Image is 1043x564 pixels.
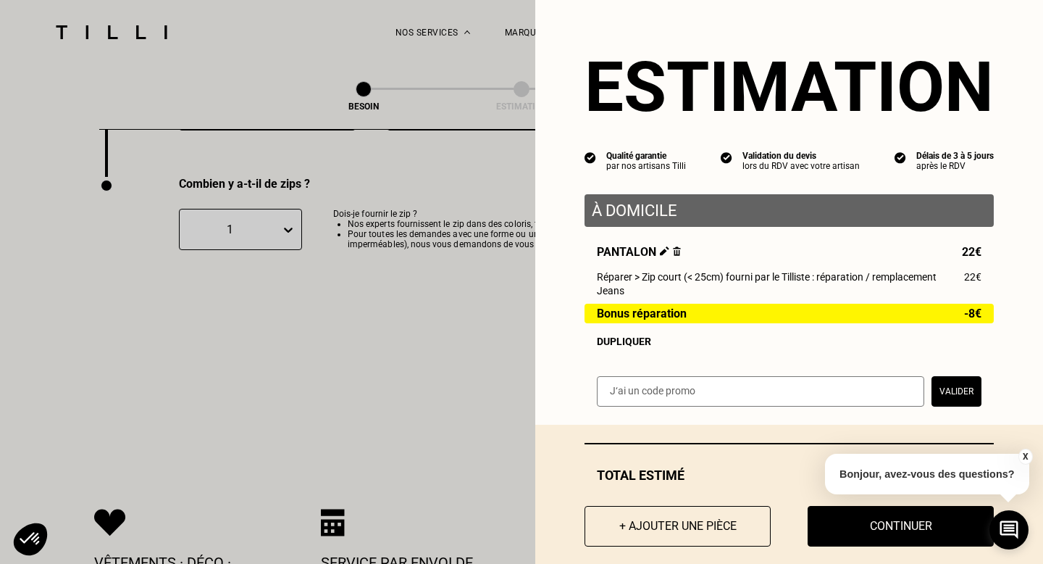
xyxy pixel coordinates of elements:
span: Réparer > Zip court (< 25cm) fourni par le Tilliste : réparation / remplacement [597,271,937,283]
span: 22€ [964,271,981,283]
img: icon list info [721,151,732,164]
div: après le RDV [916,161,994,171]
button: Valider [931,376,981,407]
p: À domicile [592,202,987,220]
div: par nos artisans Tilli [606,161,686,171]
section: Estimation [585,46,994,128]
button: + Ajouter une pièce [585,506,771,547]
img: icon list info [585,151,596,164]
input: J‘ai un code promo [597,376,924,407]
div: Total estimé [585,468,994,483]
span: Bonus réparation [597,307,687,320]
button: Continuer [808,506,994,547]
img: Supprimer [673,246,681,256]
span: Pantalon [597,245,681,259]
div: Dupliquer [597,336,981,347]
img: Éditer [660,246,669,256]
div: Délais de 3 à 5 jours [916,151,994,161]
div: lors du RDV avec votre artisan [742,161,860,171]
p: Bonjour, avez-vous des questions? [825,454,1029,494]
img: icon list info [895,151,906,164]
div: Validation du devis [742,151,860,161]
span: 22€ [962,245,981,259]
span: -8€ [964,307,981,320]
div: Qualité garantie [606,151,686,161]
span: Jeans [597,285,624,296]
button: X [1018,449,1032,465]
